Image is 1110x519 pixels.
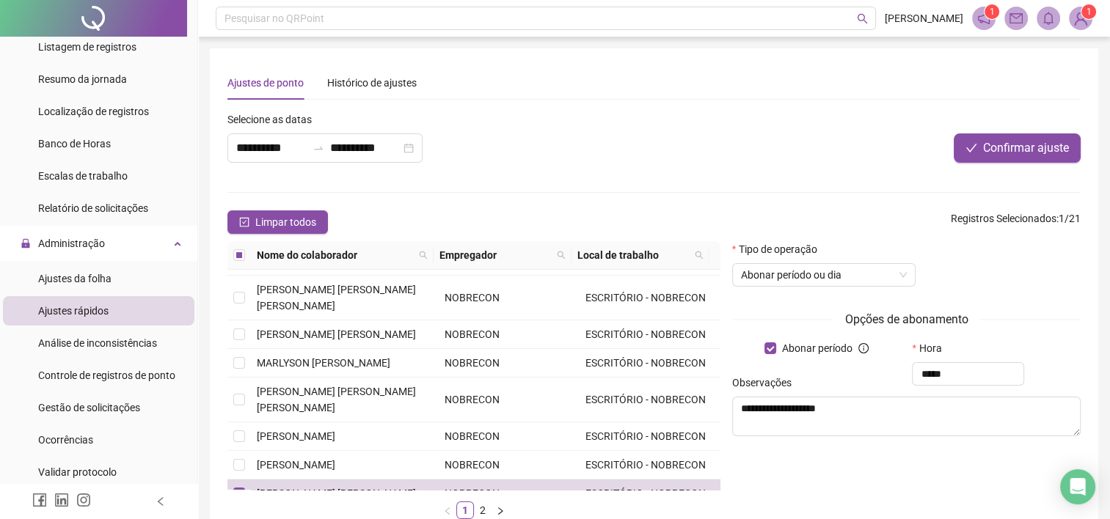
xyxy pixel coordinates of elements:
[985,4,999,19] sup: 1
[585,430,706,442] span: ESCRITÓRIO - NOBRECON
[38,305,109,317] span: Ajustes rápidos
[445,394,500,405] span: NOBRECON
[776,340,858,356] span: Abonar período
[496,507,505,515] span: right
[257,386,416,413] span: [PERSON_NAME] [PERSON_NAME] [PERSON_NAME]
[977,12,990,25] span: notification
[445,487,500,499] span: NOBRECON
[21,238,31,249] span: lock
[456,501,474,519] li: 1
[457,502,473,518] a: 1
[416,244,431,266] span: search
[54,493,69,507] span: linkedin
[492,501,509,519] li: Próxima página
[885,10,963,26] span: [PERSON_NAME]
[257,357,390,369] span: MARLYSON [PERSON_NAME]
[445,328,500,340] span: NOBRECON
[445,459,500,471] span: NOBRECON
[439,501,456,519] button: left
[475,502,491,518] a: 2
[1081,4,1096,19] sup: Atualize o seu contato no menu Meus Dados
[38,73,127,85] span: Resumo da jornada
[38,369,175,381] span: Controle de registros de ponto
[732,375,801,391] label: Observações
[257,328,416,340] span: [PERSON_NAME] [PERSON_NAME]
[951,210,1081,234] span: : 1 / 21
[990,7,995,17] span: 1
[857,13,868,24] span: search
[227,75,304,91] div: Ajustes de ponto
[257,284,416,312] span: [PERSON_NAME] [PERSON_NAME] [PERSON_NAME]
[227,111,321,128] label: Selecione as datas
[858,343,869,353] span: info-circle
[912,340,951,356] label: Hora
[1042,12,1055,25] span: bell
[313,142,324,154] span: swap-right
[443,507,452,515] span: left
[1087,7,1092,17] span: 1
[965,142,977,154] span: check
[1009,12,1023,25] span: mail
[156,496,166,507] span: left
[257,430,335,442] span: [PERSON_NAME]
[577,247,689,263] span: Local de trabalho
[239,217,249,227] span: check-square
[257,487,416,499] span: [PERSON_NAME] [PERSON_NAME]
[585,487,706,499] span: ESCRITÓRIO - NOBRECON
[38,402,140,413] span: Gestão de solicitações
[227,210,328,234] button: Limpar todos
[954,133,1081,163] button: Confirmar ajuste
[445,357,500,369] span: NOBRECON
[38,202,148,214] span: Relatório de solicitações
[474,501,492,519] li: 2
[557,251,566,259] span: search
[38,337,157,349] span: Análise de inconsistências
[38,434,93,446] span: Ocorrências
[439,501,456,519] li: Página anterior
[32,493,47,507] span: facebook
[327,75,417,91] div: Histórico de ajustes
[38,138,111,150] span: Banco de Horas
[585,292,706,303] span: ESCRITÓRIO - NOBRECON
[983,139,1069,157] span: Confirmar ajuste
[445,430,500,442] span: NOBRECON
[741,264,907,286] span: Abonar período ou dia
[585,459,706,471] span: ESCRITÓRIO - NOBRECON
[38,466,117,478] span: Validar protocolo
[38,273,112,284] span: Ajustes da folha
[419,251,428,259] span: search
[38,41,136,53] span: Listagem de registros
[76,493,91,507] span: instagram
[38,170,128,182] span: Escalas de trabalho
[732,241,827,257] label: Tipo de operação
[38,238,105,249] span: Administração
[585,328,706,340] span: ESCRITÓRIO - NOBRECON
[492,501,509,519] button: right
[1060,469,1095,504] div: Open Intercom Messenger
[38,106,149,117] span: Localização de registros
[439,247,551,263] span: Empregador
[833,310,979,328] span: Opções de abonamento
[445,292,500,303] span: NOBRECON
[554,244,569,266] span: search
[951,213,1056,224] span: Registros Selecionados
[1070,7,1092,29] img: 86345
[692,244,706,266] span: search
[257,459,335,471] span: [PERSON_NAME]
[255,214,316,230] span: Limpar todos
[313,142,324,154] span: to
[695,251,704,259] span: search
[257,247,413,263] span: Nome do colaborador
[585,357,706,369] span: ESCRITÓRIO - NOBRECON
[585,394,706,405] span: ESCRITÓRIO - NOBRECON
